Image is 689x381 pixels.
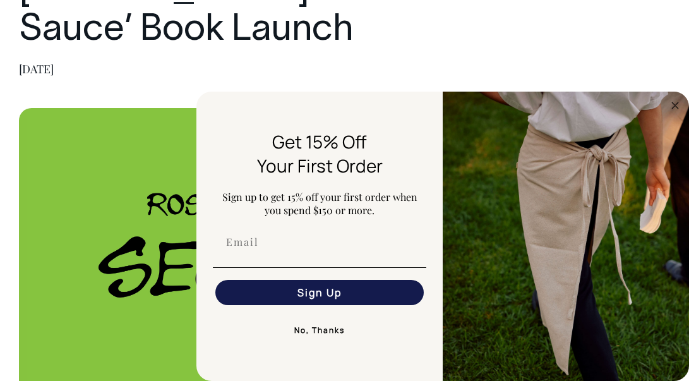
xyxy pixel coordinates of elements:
span: Your First Order [257,154,383,178]
button: Close dialog [668,98,683,113]
span: Get 15% Off [272,130,367,154]
img: 5e34ad8f-4f05-4173-92a8-ea475ee49ac9.jpeg [443,92,689,381]
button: Sign Up [215,280,424,305]
input: Email [215,229,424,255]
button: No, Thanks [213,318,426,343]
span: Sign up to get 15% off your first order when you spend $150 or more. [222,190,417,217]
time: [DATE] [19,61,54,76]
img: underline [213,267,426,268]
div: FLYOUT Form [196,92,689,381]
